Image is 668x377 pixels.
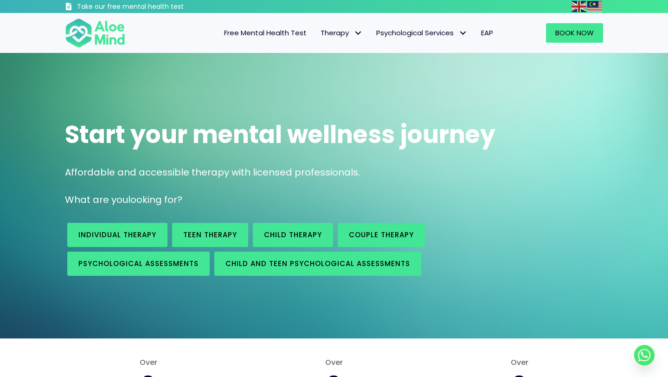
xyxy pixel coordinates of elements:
[65,357,232,368] span: Over
[67,223,167,247] a: Individual therapy
[183,230,237,240] span: Teen Therapy
[65,166,603,179] p: Affordable and accessible therapy with licensed professionals.
[264,230,322,240] span: Child Therapy
[587,1,603,12] a: Malay
[314,23,369,43] a: TherapyTherapy: submenu
[217,23,314,43] a: Free Mental Health Test
[376,28,467,38] span: Psychological Services
[77,2,233,12] h3: Take our free mental health test
[137,23,500,43] nav: Menu
[78,230,156,240] span: Individual therapy
[351,26,365,40] span: Therapy: submenu
[349,230,414,240] span: Couple therapy
[555,28,594,38] span: Book Now
[338,223,425,247] a: Couple therapy
[546,23,603,43] a: Book Now
[250,357,417,368] span: Over
[224,28,307,38] span: Free Mental Health Test
[225,259,410,268] span: Child and Teen Psychological assessments
[128,193,182,206] span: looking for?
[67,252,210,276] a: Psychological assessments
[369,23,474,43] a: Psychological ServicesPsychological Services: submenu
[65,117,495,151] span: Start your mental wellness journey
[474,23,500,43] a: EAP
[214,252,421,276] a: Child and Teen Psychological assessments
[481,28,493,38] span: EAP
[456,26,469,40] span: Psychological Services: submenu
[572,1,586,12] img: en
[634,345,655,365] a: Whatsapp
[572,1,587,12] a: English
[253,223,333,247] a: Child Therapy
[78,259,199,268] span: Psychological assessments
[65,2,233,13] a: Take our free mental health test
[65,193,128,206] span: What are you
[436,357,603,368] span: Over
[65,18,125,48] img: Aloe mind Logo
[172,223,248,247] a: Teen Therapy
[321,28,362,38] span: Therapy
[587,1,602,12] img: ms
